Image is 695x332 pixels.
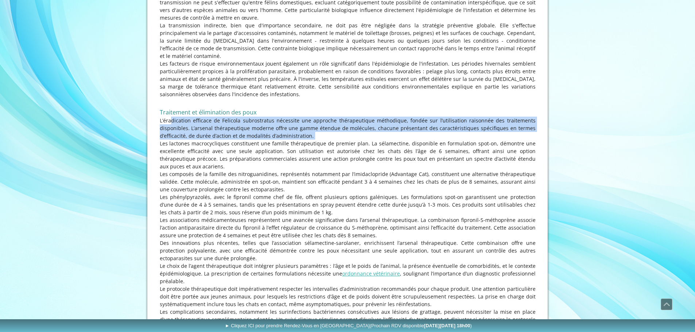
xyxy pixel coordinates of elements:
[370,323,472,328] span: (Prochain RDV disponible )
[160,117,536,140] p: L’éradication efficace de Felicola subrostratus nécessite une approche thérapeutique méthodique, ...
[160,193,536,216] p: Les phénylpyrazolés, avec le fipronil comme chef de file, offrent plusieurs options galéniques. L...
[160,216,536,239] p: Les associations médicamenteuses représentent une avancée significative dans l’arsenal thérapeuti...
[661,299,672,310] span: Défiler vers le haut
[160,108,256,116] span: Traitement et élimination des poux
[160,60,536,98] p: Les facteurs de risque environnementaux jouent également un rôle significatif dans l'épidémiologi...
[160,170,536,193] p: Les composés de la famille des nitroguanidines, représentés notamment par l’imidaclopride (Advant...
[661,298,672,310] a: Défiler vers le haut
[160,22,536,60] p: La transmission indirecte, bien que d'importance secondaire, ne doit pas être négligée dans la st...
[160,140,536,170] p: Les lactones macrocycliques constituent une famille thérapeutique de premier plan. La sélamectine...
[424,323,470,328] b: [DATE][DATE] 18h00
[225,323,472,328] span: ► Cliquez ICI pour prendre Rendez-Vous en [GEOGRAPHIC_DATA]
[160,285,536,308] p: Le protocole thérapeutique doit impérativement respecter les intervalles d’administration recomma...
[160,308,536,331] p: Les complications secondaires, notamment les surinfections bactériennes consécutives aux lésions ...
[160,262,536,285] p: Le choix de l’agent thérapeutique doit intégrer plusieurs paramètres : l’âge et le poids de l’ani...
[160,239,536,262] p: Des innovations plus récentes, telles que l’association sélamectine-sarolaner, enrichissent l’ars...
[342,270,400,277] a: ordonnance vétérinaire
